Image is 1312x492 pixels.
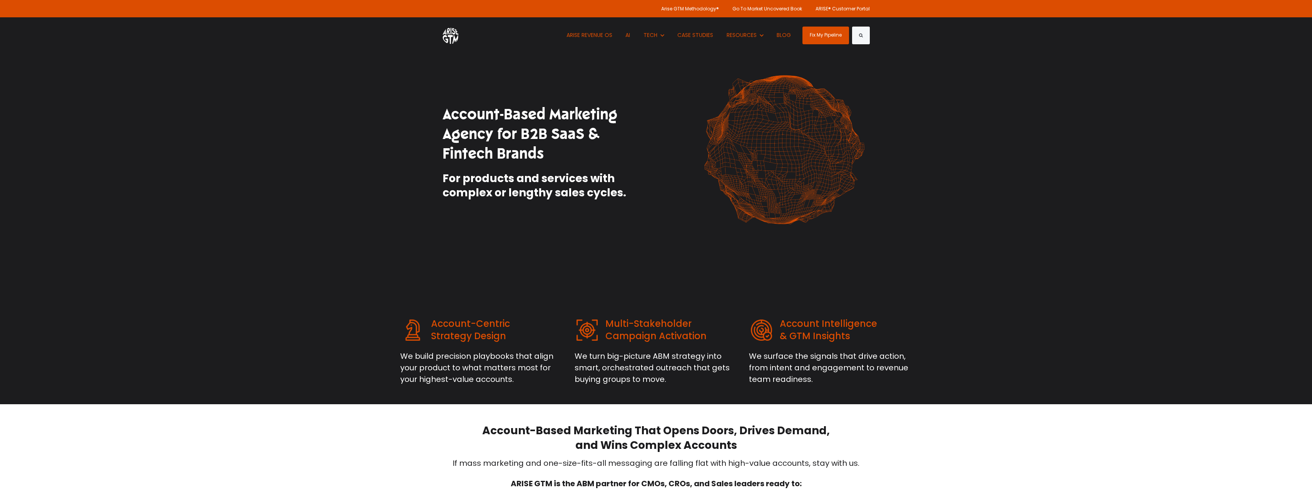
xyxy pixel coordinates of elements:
strong: ARISE GTM is the ABM partner for CMOs, CROs, and Sales leaders ready to: [511,478,802,489]
a: BLOG [771,17,797,53]
a: Fix My Pipeline [802,27,849,44]
img: shape-61 orange [699,67,870,233]
a: AI [620,17,636,53]
span: RESOURCES [727,31,757,39]
span: Show submenu for TECH [643,31,644,32]
h2: Account-Based Marketing That Opens Doors, Drives Demand, and Wins Complex Accounts [443,423,870,453]
p: We build precision playbooks that align your product to what matters most for your highest-value ... [400,350,563,385]
h3: Account-Centric Strategy Design [431,318,510,343]
button: Show submenu for RESOURCES RESOURCES [721,17,769,53]
a: CASE STUDIES [672,17,719,53]
span: TECH [643,31,657,39]
a: ARISE REVENUE OS [561,17,618,53]
p: We surface the signals that drive action, from intent and engagement to revenue team readiness. [749,350,912,385]
h2: For products and services with complex or lengthy sales cycles. [443,171,650,201]
img: ARISE GTM logo (1) white [443,27,458,44]
img: 024-strategy-1 [402,320,423,341]
nav: Desktop navigation [561,17,797,53]
p: We turn big-picture ABM strategy into smart, orchestrated outreach that gets buying groups to move. [575,350,737,385]
button: Show submenu for TECH TECH [638,17,670,53]
p: If mass marketing and one-size-fits-all messaging are falling flat with high-value accounts, stay... [443,457,870,469]
button: Search [852,27,870,44]
img: 021-target [577,320,598,341]
img: 011-maze [751,320,772,341]
h1: Account-Based Marketing Agency for B2B SaaS & Fintech Brands [443,105,650,164]
h3: Multi-Stakeholder Campaign Activation [605,318,707,343]
span: Show submenu for RESOURCES [727,31,727,32]
h3: Account Intelligence & GTM Insights [780,318,877,343]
